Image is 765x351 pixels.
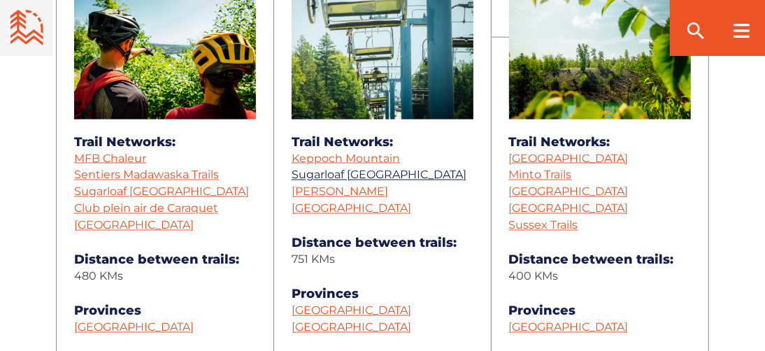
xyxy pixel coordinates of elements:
[509,268,691,285] dd: 400 KMs
[74,152,146,165] a: MFB Chaleur
[292,134,473,150] dt: Trail Networks:
[74,321,194,334] a: [GEOGRAPHIC_DATA]
[74,185,249,199] a: Sugarloaf [GEOGRAPHIC_DATA]
[74,252,256,268] dt: Distance between trails:
[74,134,256,150] dt: Trail Networks:
[509,185,629,199] a: [GEOGRAPHIC_DATA]
[74,202,218,215] a: Club plein air de Caraquet
[509,303,691,320] dt: Provinces
[292,235,473,252] dt: Distance between trails:
[685,20,707,42] ion-icon: search
[292,286,473,303] dt: Provinces
[74,268,256,285] dd: 480 KMs
[292,169,466,182] a: Sugarloaf [GEOGRAPHIC_DATA]
[509,134,691,150] dt: Trail Networks:
[509,252,691,268] dt: Distance between trails:
[74,303,256,320] dt: Provinces
[509,219,578,232] a: Sussex Trails
[509,321,629,334] a: [GEOGRAPHIC_DATA]
[74,169,219,182] a: Sentiers Madawaska Trails
[509,169,572,182] a: Minto Trails
[292,304,411,317] a: [GEOGRAPHIC_DATA]
[292,321,411,334] a: [GEOGRAPHIC_DATA]
[292,185,411,215] a: [PERSON_NAME] [GEOGRAPHIC_DATA]
[292,252,473,268] dd: 751 KMs
[509,152,629,165] a: [GEOGRAPHIC_DATA]
[74,219,194,232] a: [GEOGRAPHIC_DATA]
[509,202,629,215] a: [GEOGRAPHIC_DATA]
[292,152,400,165] a: Keppoch Mountain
